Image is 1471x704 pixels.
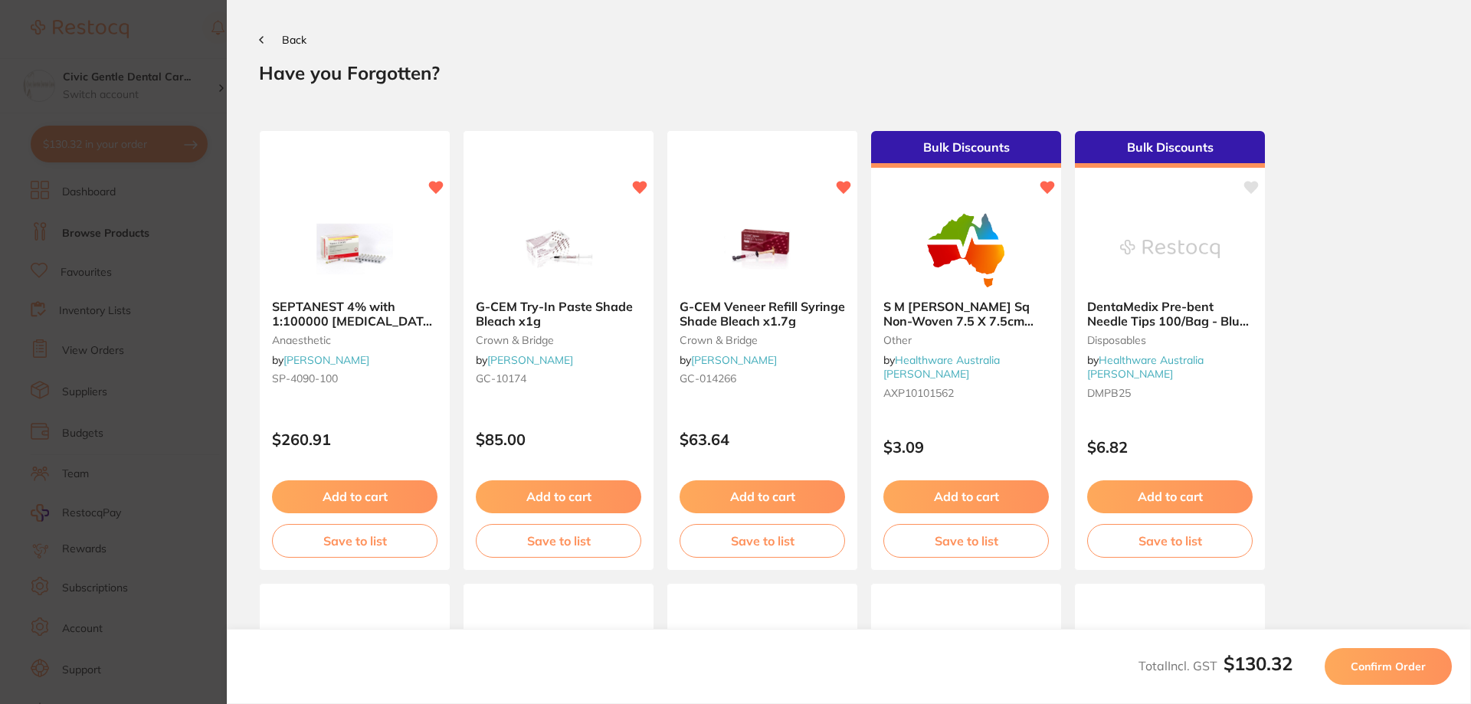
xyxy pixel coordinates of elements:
[883,480,1049,512] button: Add to cart
[883,353,1000,381] a: Healthware Australia [PERSON_NAME]
[259,34,306,46] button: Back
[476,372,641,385] small: GC-10174
[1087,353,1204,381] a: Healthware Australia [PERSON_NAME]
[272,431,437,448] p: $260.91
[476,334,641,346] small: crown & bridge
[272,372,437,385] small: SP-4090-100
[691,353,777,367] a: [PERSON_NAME]
[1120,211,1220,287] img: DentaMedix Pre-bent Needle Tips 100/Bag - Blue 25Ga
[883,387,1049,399] small: AXP10101562
[476,300,641,328] b: G-CEM Try-In Paste Shade Bleach x1g
[272,353,369,367] span: by
[1087,387,1253,399] small: DMPB25
[476,431,641,448] p: $85.00
[883,438,1049,456] p: $3.09
[272,480,437,512] button: Add to cart
[272,524,437,558] button: Save to list
[509,211,608,287] img: G-CEM Try-In Paste Shade Bleach x1g
[680,334,845,346] small: crown & bridge
[1087,524,1253,558] button: Save to list
[476,524,641,558] button: Save to list
[282,33,306,47] span: Back
[272,334,437,346] small: anaesthetic
[680,353,777,367] span: by
[1087,334,1253,346] small: Disposables
[272,300,437,328] b: SEPTANEST 4% with 1:100000 adrenalin 2.2ml 2xBox 50 GOLD
[283,353,369,367] a: [PERSON_NAME]
[883,353,1000,381] span: by
[1075,131,1265,168] div: Bulk Discounts
[916,211,1016,287] img: S M Gauze Sq Non-Woven 7.5 X 7.5cm Low Lint 4Ply 100/Pack
[1087,353,1204,381] span: by
[259,61,1439,84] h2: Have you Forgotten?
[305,211,405,287] img: SEPTANEST 4% with 1:100000 adrenalin 2.2ml 2xBox 50 GOLD
[476,480,641,512] button: Add to cart
[883,334,1049,346] small: other
[680,300,845,328] b: G-CEM Veneer Refill Syringe Shade Bleach x1.7g
[487,353,573,367] a: [PERSON_NAME]
[1087,300,1253,328] b: DentaMedix Pre-bent Needle Tips 100/Bag - Blue 25Ga
[1224,652,1292,675] b: $130.32
[883,300,1049,328] b: S M Gauze Sq Non-Woven 7.5 X 7.5cm Low Lint 4Ply 100/Pack
[1087,438,1253,456] p: $6.82
[1351,660,1426,673] span: Confirm Order
[680,372,845,385] small: GC-014266
[680,431,845,448] p: $63.64
[1325,648,1452,685] button: Confirm Order
[713,211,812,287] img: G-CEM Veneer Refill Syringe Shade Bleach x1.7g
[1087,480,1253,512] button: Add to cart
[680,480,845,512] button: Add to cart
[871,131,1061,168] div: Bulk Discounts
[680,524,845,558] button: Save to list
[1138,658,1292,673] span: Total Incl. GST
[883,524,1049,558] button: Save to list
[476,353,573,367] span: by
